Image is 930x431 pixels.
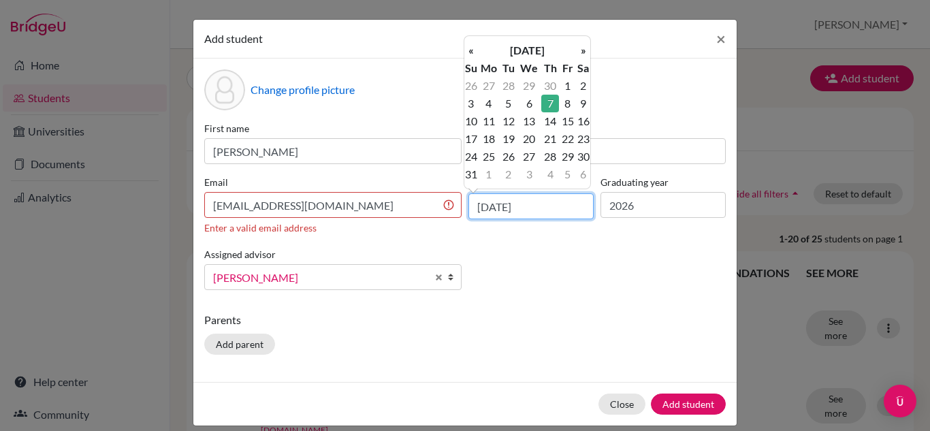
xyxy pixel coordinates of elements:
[559,59,576,77] th: Fr
[577,165,590,183] td: 6
[204,247,276,261] label: Assigned advisor
[478,130,500,148] td: 18
[204,69,245,110] div: Profile picture
[204,221,462,235] div: Enter a valid email address
[478,112,500,130] td: 11
[541,59,559,77] th: Th
[577,112,590,130] td: 16
[517,148,541,165] td: 27
[464,42,478,59] th: «
[468,121,726,135] label: Surname
[577,148,590,165] td: 30
[651,394,726,415] button: Add student
[464,165,478,183] td: 31
[464,95,478,112] td: 3
[464,130,478,148] td: 17
[500,148,517,165] td: 26
[559,112,576,130] td: 15
[598,394,645,415] button: Close
[204,312,726,328] p: Parents
[478,59,500,77] th: Mo
[478,95,500,112] td: 4
[517,77,541,95] td: 29
[559,95,576,112] td: 8
[500,77,517,95] td: 28
[559,130,576,148] td: 22
[464,59,478,77] th: Su
[577,42,590,59] th: »
[577,130,590,148] td: 23
[577,59,590,77] th: Sa
[541,112,559,130] td: 14
[204,32,263,45] span: Add student
[478,77,500,95] td: 27
[517,165,541,183] td: 3
[541,165,559,183] td: 4
[500,59,517,77] th: Tu
[577,77,590,95] td: 2
[541,95,559,112] td: 7
[500,130,517,148] td: 19
[577,95,590,112] td: 9
[541,148,559,165] td: 28
[559,148,576,165] td: 29
[517,112,541,130] td: 13
[705,20,737,58] button: Close
[500,95,517,112] td: 5
[464,77,478,95] td: 26
[204,175,462,189] label: Email
[541,77,559,95] td: 30
[500,112,517,130] td: 12
[541,130,559,148] td: 21
[213,269,427,287] span: [PERSON_NAME]
[517,59,541,77] th: We
[884,385,916,417] div: Open Intercom Messenger
[559,165,576,183] td: 5
[478,42,577,59] th: [DATE]
[464,148,478,165] td: 24
[517,95,541,112] td: 6
[478,148,500,165] td: 25
[204,121,462,135] label: First name
[517,130,541,148] td: 20
[468,193,594,219] input: dd/mm/yyyy
[500,165,517,183] td: 2
[478,165,500,183] td: 1
[600,175,726,189] label: Graduating year
[559,77,576,95] td: 1
[204,334,275,355] button: Add parent
[464,112,478,130] td: 10
[716,29,726,48] span: ×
